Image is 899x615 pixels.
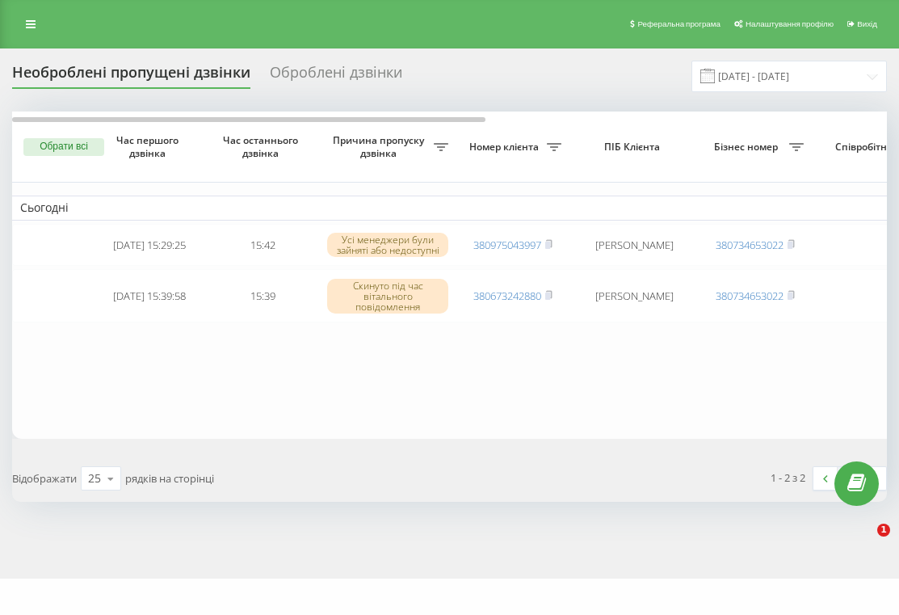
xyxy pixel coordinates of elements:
[88,470,101,487] div: 25
[327,134,434,159] span: Причина пропуску дзвінка
[746,19,834,28] span: Налаштування профілю
[569,224,699,267] td: [PERSON_NAME]
[569,269,699,322] td: [PERSON_NAME]
[857,19,877,28] span: Вихід
[637,19,720,28] span: Реферальна програма
[473,289,541,303] a: 380673242880
[877,524,890,537] span: 1
[716,238,783,252] a: 380734653022
[125,471,214,486] span: рядків на сторінці
[12,64,250,89] div: Необроблені пропущені дзвінки
[270,64,402,89] div: Оброблені дзвінки
[583,141,685,154] span: ПІБ Клієнта
[707,141,789,154] span: Бізнес номер
[206,269,319,322] td: 15:39
[716,289,783,303] a: 380734653022
[106,134,193,159] span: Час першого дзвінка
[23,138,104,156] button: Обрати всі
[327,233,448,257] div: Усі менеджери були зайняті або недоступні
[844,524,883,562] iframe: Intercom live chat
[473,238,541,252] a: 380975043997
[327,279,448,314] div: Скинуто під час вітального повідомлення
[464,141,547,154] span: Номер клієнта
[93,224,206,267] td: [DATE] 15:29:25
[93,269,206,322] td: [DATE] 15:39:58
[771,470,805,486] div: 1 - 2 з 2
[219,134,306,159] span: Час останнього дзвінка
[206,224,319,267] td: 15:42
[12,471,77,486] span: Відображати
